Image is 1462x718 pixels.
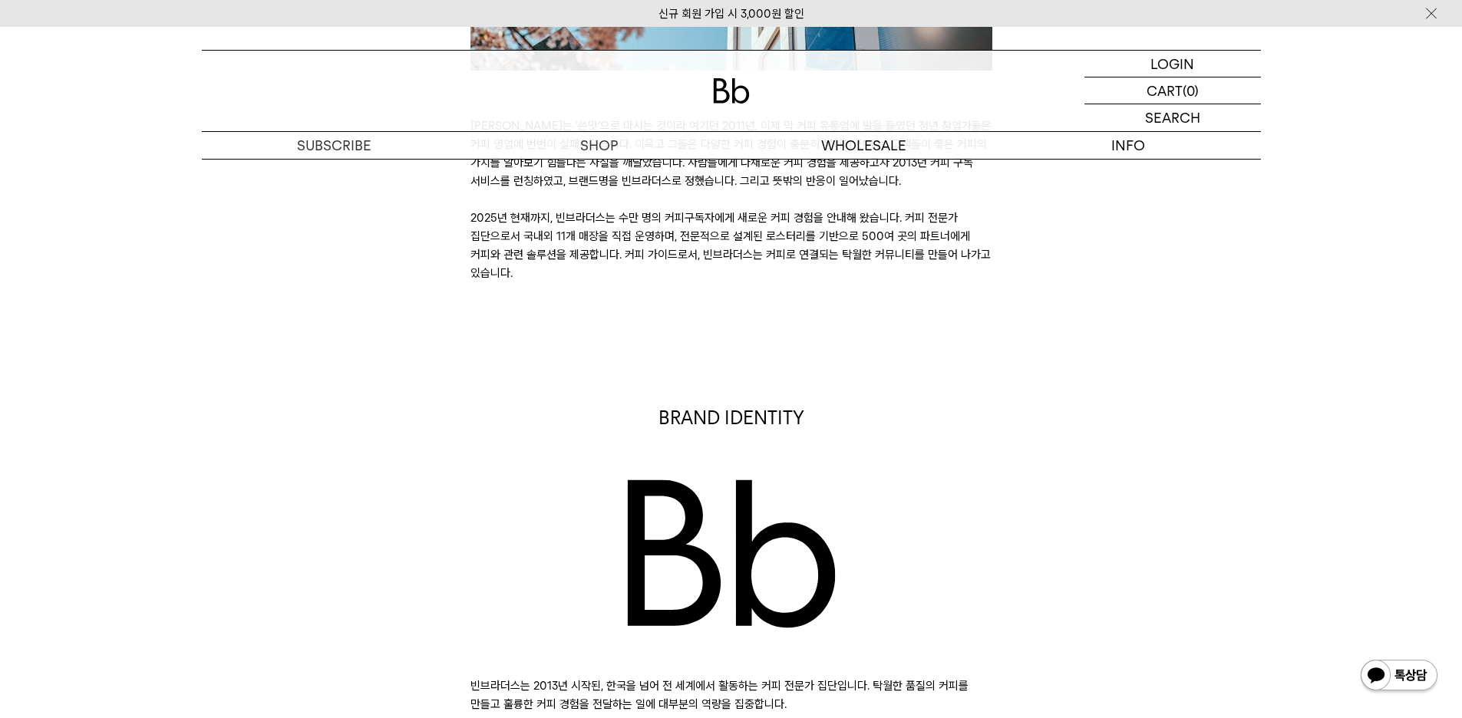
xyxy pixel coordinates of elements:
p: WHOLESALE [731,132,996,159]
p: LOGIN [1150,51,1194,77]
p: BRAND IDENTITY [470,405,992,431]
a: 신규 회원 가입 시 3,000원 할인 [658,7,804,21]
a: SHOP [467,132,731,159]
p: SEARCH [1145,104,1200,131]
a: LOGIN [1084,51,1261,77]
a: SUBSCRIBE [202,132,467,159]
a: CART (0) [1084,77,1261,104]
p: 빈브라더스는 2013년 시작된, 한국을 넘어 전 세계에서 활동하는 커피 전문가 집단입니다. 탁월한 품질의 커피를 만들고 훌륭한 커피 경험을 전달하는 일에 대부분의 역량을 집중... [470,677,992,713]
img: 로고 [713,78,750,104]
p: (0) [1183,77,1199,104]
p: INFO [996,132,1261,159]
img: 카카오톡 채널 1:1 채팅 버튼 [1359,658,1439,695]
p: CART [1147,77,1183,104]
p: [PERSON_NAME]는 ‘쓴맛’으로 마시는 것이라 여기던 2011년, 이제 막 커피 유통업에 발을 들였던 청년 창업가들은 커피 영업에 번번이 실패하였습니다. 이윽고 그들은... [470,117,992,282]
